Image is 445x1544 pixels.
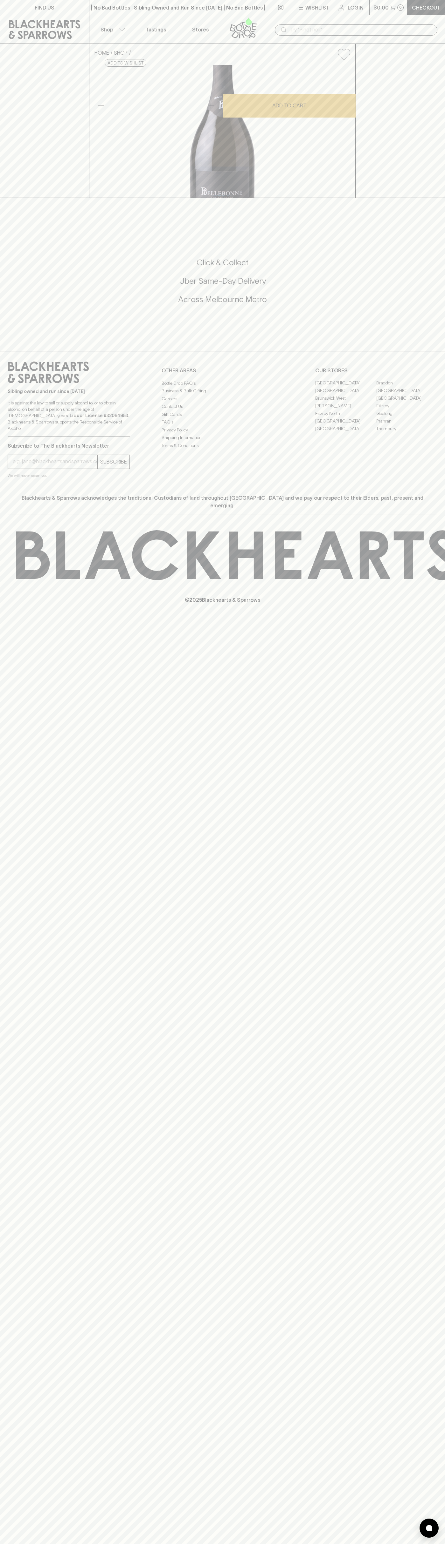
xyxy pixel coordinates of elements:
[8,388,130,395] p: Sibling owned and run since [DATE]
[315,367,437,374] p: OUR STORES
[162,387,284,395] a: Business & Bulk Gifting
[89,65,355,198] img: 41070.png
[376,379,437,387] a: Braddon
[315,379,376,387] a: [GEOGRAPHIC_DATA]
[134,15,178,44] a: Tastings
[162,442,284,449] a: Terms & Conditions
[373,4,389,11] p: $0.00
[315,395,376,402] a: Brunswick West
[272,102,306,109] p: ADD TO CART
[376,410,437,417] a: Geelong
[162,426,284,434] a: Privacy Policy
[12,494,433,509] p: Blackhearts & Sparrows acknowledges the traditional Custodians of land throughout [GEOGRAPHIC_DAT...
[376,387,437,395] a: [GEOGRAPHIC_DATA]
[412,4,441,11] p: Checkout
[376,417,437,425] a: Prahran
[146,26,166,33] p: Tastings
[315,402,376,410] a: [PERSON_NAME]
[94,50,109,56] a: HOME
[335,46,353,63] button: Add to wishlist
[315,410,376,417] a: Fitzroy North
[315,417,376,425] a: [GEOGRAPHIC_DATA]
[348,4,364,11] p: Login
[35,4,54,11] p: FIND US
[376,395,437,402] a: [GEOGRAPHIC_DATA]
[223,94,356,118] button: ADD TO CART
[8,276,437,286] h5: Uber Same-Day Delivery
[315,387,376,395] a: [GEOGRAPHIC_DATA]
[114,50,128,56] a: SHOP
[70,413,128,418] strong: Liquor License #32064953
[8,257,437,268] h5: Click & Collect
[8,472,130,479] p: We will never spam you
[8,442,130,450] p: Subscribe to The Blackhearts Newsletter
[376,425,437,433] a: Thornbury
[105,59,146,67] button: Add to wishlist
[8,294,437,305] h5: Across Melbourne Metro
[426,1525,432,1531] img: bubble-icon
[162,379,284,387] a: Bottle Drop FAQ's
[315,425,376,433] a: [GEOGRAPHIC_DATA]
[399,6,402,9] p: 0
[98,455,129,469] button: SUBSCRIBE
[101,26,113,33] p: Shop
[162,410,284,418] a: Gift Cards
[305,4,330,11] p: Wishlist
[162,403,284,410] a: Contact Us
[8,232,437,338] div: Call to action block
[178,15,223,44] a: Stores
[192,26,209,33] p: Stores
[162,367,284,374] p: OTHER AREAS
[162,418,284,426] a: FAQ's
[89,15,134,44] button: Shop
[100,458,127,465] p: SUBSCRIBE
[162,395,284,403] a: Careers
[162,434,284,442] a: Shipping Information
[290,25,432,35] input: Try "Pinot noir"
[8,400,130,431] p: It is against the law to sell or supply alcohol to, or to obtain alcohol on behalf of a person un...
[13,457,97,467] input: e.g. jane@blackheartsandsparrows.com.au
[376,402,437,410] a: Fitzroy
